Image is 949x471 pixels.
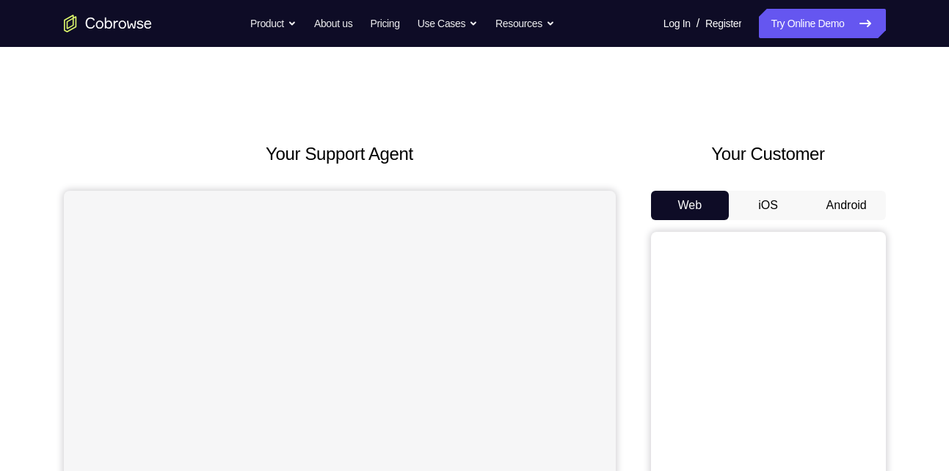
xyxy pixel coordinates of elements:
[250,9,297,38] button: Product
[314,9,352,38] a: About us
[495,9,555,38] button: Resources
[64,15,152,32] a: Go to the home page
[370,9,399,38] a: Pricing
[729,191,807,220] button: iOS
[663,9,691,38] a: Log In
[651,191,730,220] button: Web
[705,9,741,38] a: Register
[807,191,886,220] button: Android
[759,9,885,38] a: Try Online Demo
[64,141,616,167] h2: Your Support Agent
[697,15,699,32] span: /
[418,9,478,38] button: Use Cases
[651,141,886,167] h2: Your Customer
